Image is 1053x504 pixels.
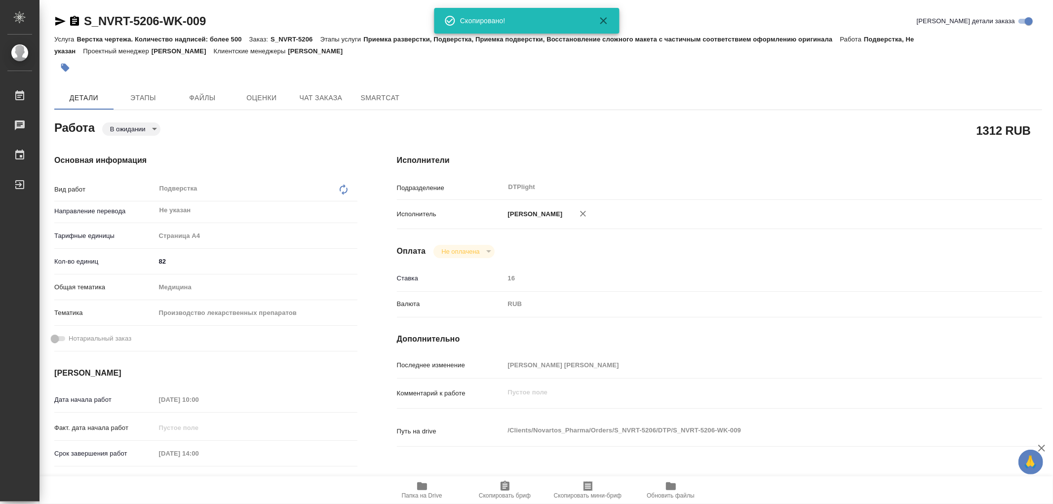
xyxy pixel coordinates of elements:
[505,422,988,439] textarea: /Clients/Novartos_Pharma/Orders/S_NVRT-5206/DTP/S_NVRT-5206-WK-009
[54,231,156,241] p: Тарифные единицы
[356,92,404,104] span: SmartCat
[54,257,156,267] p: Кол-во единиц
[60,92,108,104] span: Детали
[647,492,695,499] span: Обновить файлы
[297,92,345,104] span: Чат заказа
[433,245,494,258] div: В ожидании
[397,273,505,283] p: Ставка
[54,36,77,43] p: Услуга
[505,296,988,312] div: RUB
[156,279,357,296] div: Медицина
[397,333,1042,345] h4: Дополнительно
[54,15,66,27] button: Скопировать ссылку для ЯМессенджера
[152,47,214,55] p: [PERSON_NAME]
[546,476,629,504] button: Скопировать мини-бриф
[238,92,285,104] span: Оценки
[1022,452,1039,472] span: 🙏
[156,305,357,321] div: Производство лекарственных препаратов
[381,476,464,504] button: Папка на Drive
[54,282,156,292] p: Общая тематика
[397,299,505,309] p: Валюта
[464,476,546,504] button: Скопировать бриф
[505,358,988,372] input: Пустое поле
[84,14,206,28] a: S_NVRT-5206-WK-009
[397,245,426,257] h4: Оплата
[397,183,505,193] p: Подразделение
[271,36,320,43] p: S_NVRT-5206
[629,476,712,504] button: Обновить файлы
[54,57,76,78] button: Добавить тэг
[460,16,584,26] div: Скопировано!
[1018,450,1043,474] button: 🙏
[54,423,156,433] p: Факт. дата начала работ
[102,122,160,136] div: В ожидании
[156,392,242,407] input: Пустое поле
[54,449,156,459] p: Срок завершения работ
[54,185,156,194] p: Вид работ
[438,247,482,256] button: Не оплачена
[288,47,350,55] p: [PERSON_NAME]
[320,36,364,43] p: Этапы услуги
[156,421,242,435] input: Пустое поле
[107,125,149,133] button: В ожидании
[591,15,615,27] button: Закрыть
[54,155,357,166] h4: Основная информация
[397,360,505,370] p: Последнее изменение
[397,426,505,436] p: Путь на drive
[119,92,167,104] span: Этапы
[397,388,505,398] p: Комментарий к работе
[156,228,357,244] div: Страница А4
[402,492,442,499] span: Папка на Drive
[572,203,594,225] button: Удалить исполнителя
[554,492,622,499] span: Скопировать мини-бриф
[54,206,156,216] p: Направление перевода
[505,271,988,285] input: Пустое поле
[54,118,95,136] h2: Работа
[54,395,156,405] p: Дата начала работ
[397,155,1042,166] h4: Исполнители
[69,15,80,27] button: Скопировать ссылку
[917,16,1015,26] span: [PERSON_NAME] детали заказа
[363,36,840,43] p: Приемка разверстки, Подверстка, Приемка подверстки, Восстановление сложного макета с частичным со...
[69,334,131,344] span: Нотариальный заказ
[54,308,156,318] p: Тематика
[54,367,357,379] h4: [PERSON_NAME]
[179,92,226,104] span: Файлы
[83,47,151,55] p: Проектный менеджер
[156,254,357,269] input: ✎ Введи что-нибудь
[249,36,271,43] p: Заказ:
[479,492,531,499] span: Скопировать бриф
[77,36,249,43] p: Верстка чертежа. Количество надписей: более 500
[840,36,864,43] p: Работа
[505,209,563,219] p: [PERSON_NAME]
[214,47,288,55] p: Клиентские менеджеры
[976,122,1031,139] h2: 1312 RUB
[156,446,242,461] input: Пустое поле
[397,209,505,219] p: Исполнитель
